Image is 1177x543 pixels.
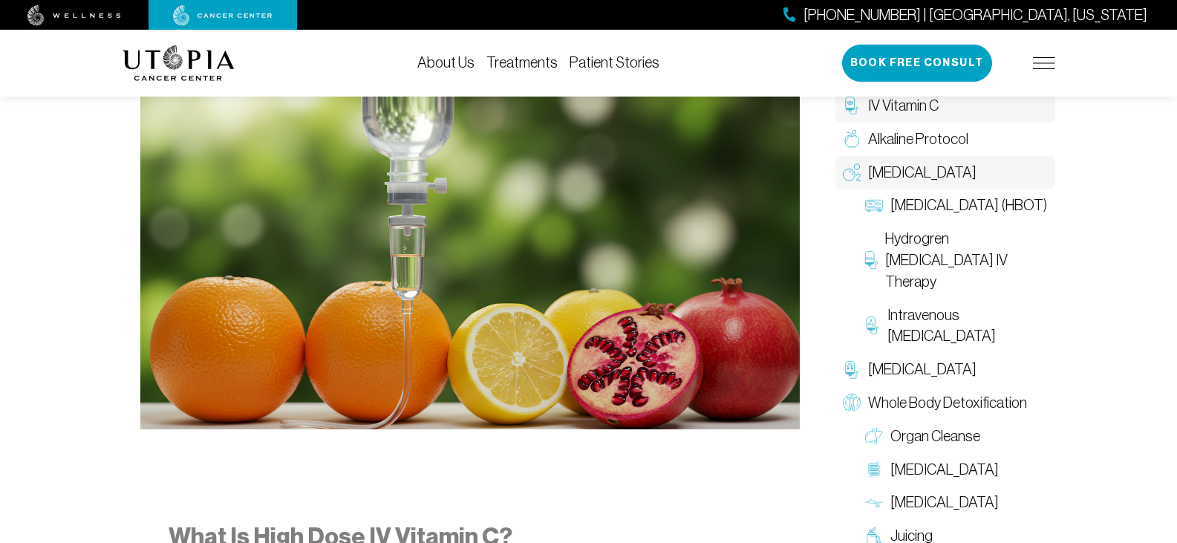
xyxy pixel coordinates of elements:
[835,123,1055,156] a: Alkaline Protocol
[842,45,992,82] button: Book Free Consult
[803,4,1147,26] span: [PHONE_NUMBER] | [GEOGRAPHIC_DATA], [US_STATE]
[890,459,999,481] span: [MEDICAL_DATA]
[868,359,977,380] span: [MEDICAL_DATA]
[858,486,1055,519] a: [MEDICAL_DATA]
[858,222,1055,298] a: Hydrogren [MEDICAL_DATA] IV Therapy
[27,5,121,26] img: wellness
[843,361,861,379] img: Chelation Therapy
[865,427,883,445] img: Organ Cleanse
[843,97,861,114] img: IV Vitamin C
[140,70,800,429] img: IV Vitamin C
[885,228,1048,292] span: Hydrogren [MEDICAL_DATA] IV Therapy
[868,162,977,183] span: [MEDICAL_DATA]
[865,197,883,215] img: Hyperbaric Oxygen Therapy (HBOT)
[835,386,1055,420] a: Whole Body Detoxification
[1033,57,1055,69] img: icon-hamburger
[865,251,878,269] img: Hydrogren Peroxide IV Therapy
[843,163,861,181] img: Oxygen Therapy
[887,305,1047,348] span: Intravenous [MEDICAL_DATA]
[843,130,861,148] img: Alkaline Protocol
[858,453,1055,487] a: [MEDICAL_DATA]
[865,494,883,512] img: Lymphatic Massage
[835,89,1055,123] a: IV Vitamin C
[890,426,980,447] span: Organ Cleanse
[868,95,939,117] span: IV Vitamin C
[173,5,273,26] img: cancer center
[835,353,1055,386] a: [MEDICAL_DATA]
[783,4,1147,26] a: [PHONE_NUMBER] | [GEOGRAPHIC_DATA], [US_STATE]
[868,392,1027,414] span: Whole Body Detoxification
[843,394,861,412] img: Whole Body Detoxification
[486,54,558,71] a: Treatments
[890,492,999,513] span: [MEDICAL_DATA]
[865,316,881,334] img: Intravenous Ozone Therapy
[835,156,1055,189] a: [MEDICAL_DATA]
[865,461,883,478] img: Colon Therapy
[570,54,659,71] a: Patient Stories
[890,195,1047,216] span: [MEDICAL_DATA] (HBOT)
[858,299,1055,354] a: Intravenous [MEDICAL_DATA]
[858,189,1055,222] a: [MEDICAL_DATA] (HBOT)
[868,129,968,150] span: Alkaline Protocol
[417,54,475,71] a: About Us
[123,45,235,81] img: logo
[858,420,1055,453] a: Organ Cleanse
